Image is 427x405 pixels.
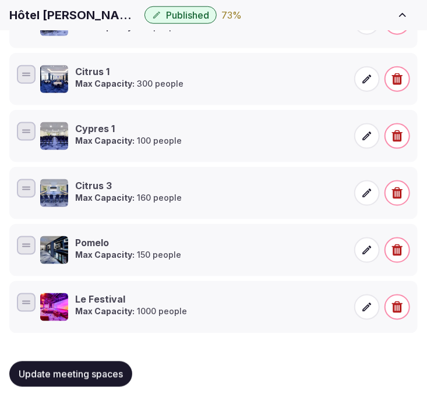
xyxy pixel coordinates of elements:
button: Published [144,6,217,24]
h1: Hôtel [PERSON_NAME] - The Unbound Collection by [PERSON_NAME] [9,7,140,23]
p: 100 people [75,135,182,147]
h3: Pomelo [75,236,181,249]
p: 160 people [75,192,182,204]
h3: Le Festival [75,293,187,306]
strong: Max Capacity: [75,307,135,317]
strong: Max Capacity: [75,250,135,260]
button: Update meeting spaces [9,361,132,387]
img: Pomelo [40,236,68,264]
p: 300 people [75,78,183,90]
button: 73% [221,8,242,22]
img: Citrus 3 [40,179,68,207]
div: 73 % [221,8,242,22]
h3: Citrus 1 [75,65,183,78]
button: Toggle sidebar [387,2,418,28]
img: Cypres 1 [40,122,68,150]
img: Citrus 1 [40,65,68,93]
p: 150 people [75,249,181,261]
span: Published [166,9,209,21]
strong: Max Capacity: [75,79,135,88]
img: Le Festival [40,293,68,321]
p: 1000 people [75,306,187,318]
span: Update meeting spaces [19,368,123,380]
strong: Max Capacity: [75,193,135,202]
h3: Cypres 1 [75,122,182,135]
strong: Max Capacity: [75,136,135,145]
h3: Citrus 3 [75,179,182,192]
